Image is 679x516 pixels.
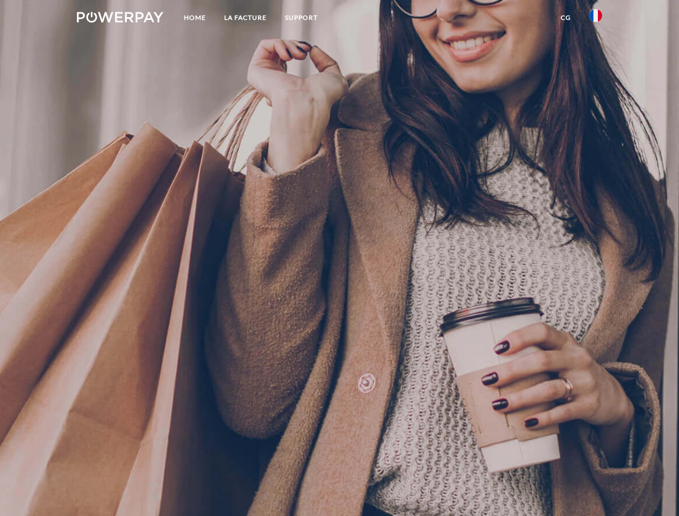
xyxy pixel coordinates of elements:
[552,8,580,27] a: CG
[215,8,276,27] a: LA FACTURE
[276,8,327,27] a: Support
[589,9,602,22] img: fr
[175,8,215,27] a: Home
[77,12,163,23] img: logo-powerpay-white.svg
